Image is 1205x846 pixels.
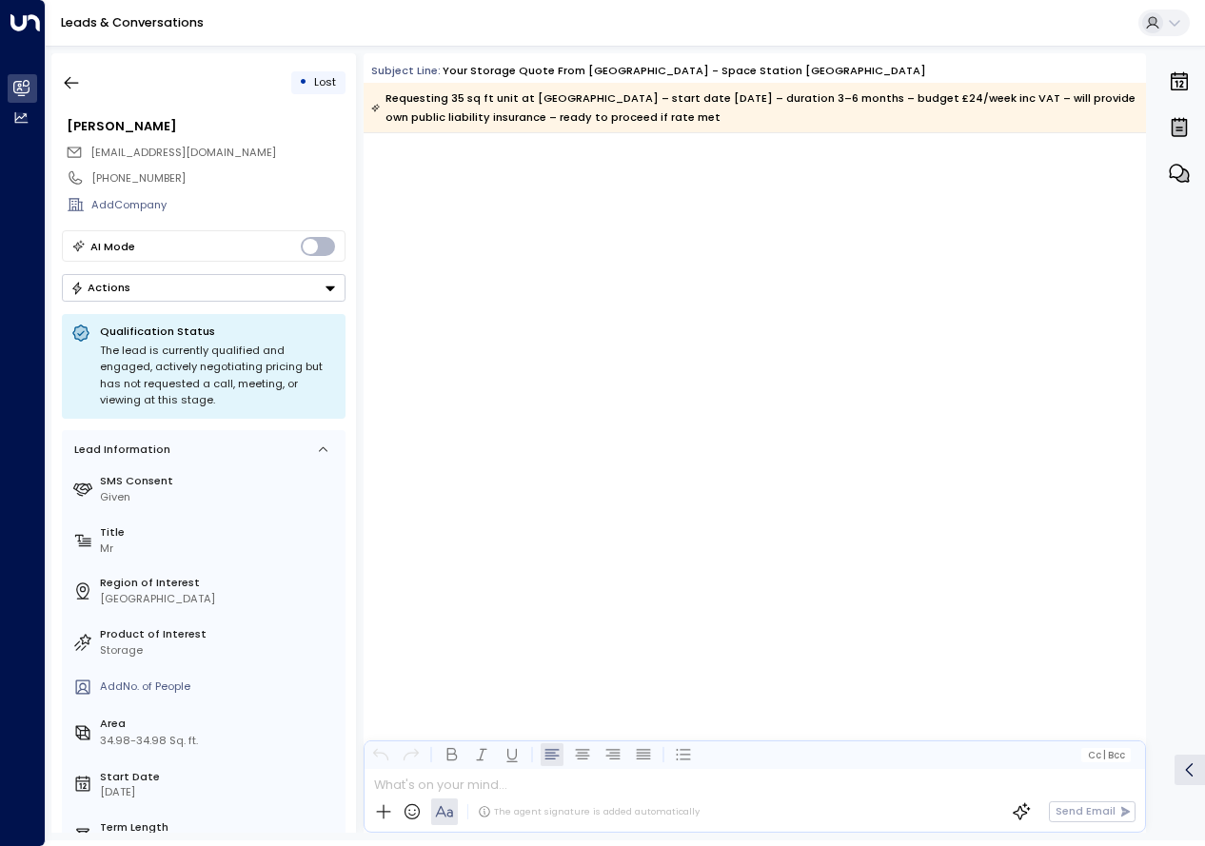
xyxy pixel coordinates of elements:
[369,743,392,766] button: Undo
[90,145,276,160] span: [EMAIL_ADDRESS][DOMAIN_NAME]
[1103,750,1106,760] span: |
[67,117,345,135] div: [PERSON_NAME]
[100,819,339,836] label: Term Length
[1081,748,1131,762] button: Cc|Bcc
[90,145,276,161] span: raymondchilcott@hotmail.co.uk
[100,473,339,489] label: SMS Consent
[69,442,170,458] div: Lead Information
[100,541,339,557] div: Mr
[61,14,204,30] a: Leads & Conversations
[100,626,339,642] label: Product of Interest
[62,274,346,302] div: Button group with a nested menu
[478,805,700,818] div: The agent signature is added automatically
[400,743,423,766] button: Redo
[100,524,339,541] label: Title
[90,237,135,256] div: AI Mode
[100,784,339,800] div: [DATE]
[91,170,345,187] div: [PHONE_NUMBER]
[299,69,307,96] div: •
[100,343,336,409] div: The lead is currently qualified and engaged, actively negotiating pricing but has not requested a...
[100,489,339,505] div: Given
[100,324,336,339] p: Qualification Status
[371,63,441,78] span: Subject Line:
[62,274,346,302] button: Actions
[100,575,339,591] label: Region of Interest
[100,642,339,659] div: Storage
[91,197,345,213] div: AddCompany
[100,591,339,607] div: [GEOGRAPHIC_DATA]
[100,769,339,785] label: Start Date
[100,679,339,695] div: AddNo. of People
[100,733,198,749] div: 34.98-34.98 Sq. ft.
[443,63,926,79] div: Your storage quote from [GEOGRAPHIC_DATA] - Space Station [GEOGRAPHIC_DATA]
[1088,750,1125,760] span: Cc Bcc
[371,89,1136,127] div: Requesting 35 sq ft unit at [GEOGRAPHIC_DATA] – start date [DATE] – duration 3–6 months – budget ...
[100,716,339,732] label: Area
[314,74,336,89] span: Lost
[70,281,130,294] div: Actions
